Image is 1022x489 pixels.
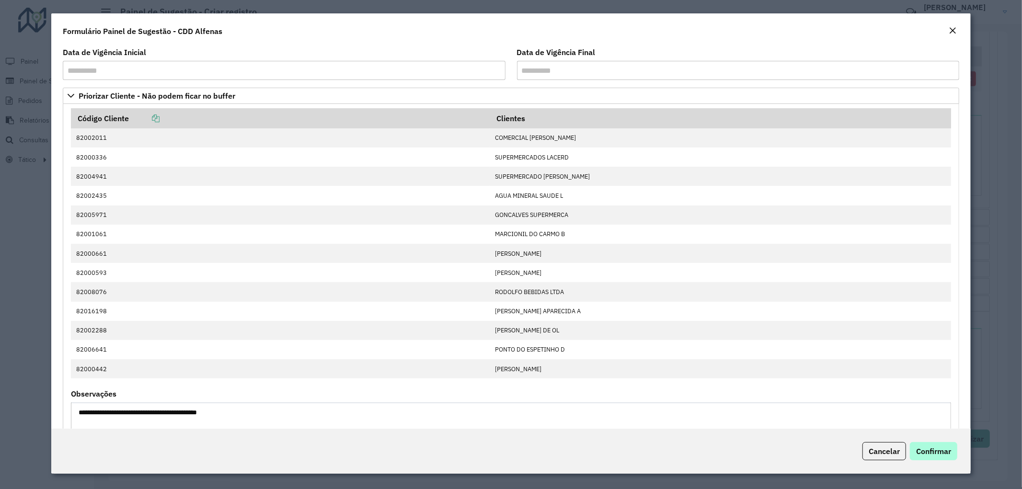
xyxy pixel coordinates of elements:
[490,340,951,359] td: PONTO DO ESPETINHO D
[71,340,490,359] td: 82006641
[71,205,490,225] td: 82005971
[517,46,596,58] label: Data de Vigência Final
[490,225,951,244] td: MARCIONIL DO CARMO B
[490,302,951,321] td: [PERSON_NAME] APARECIDA A
[71,282,490,301] td: 82008076
[490,205,951,225] td: GONCALVES SUPERMERCA
[71,167,490,186] td: 82004941
[946,25,959,37] button: Close
[910,442,957,460] button: Confirmar
[490,186,951,205] td: AGUA MINERAL SAUDE L
[71,186,490,205] td: 82002435
[71,359,490,378] td: 82000442
[869,446,900,456] span: Cancelar
[71,321,490,340] td: 82002288
[490,148,951,167] td: SUPERMERCADOS LACERD
[129,114,160,123] a: Copiar
[916,446,951,456] span: Confirmar
[949,27,956,34] em: Fechar
[71,128,490,148] td: 82002011
[490,108,951,128] th: Clientes
[490,244,951,263] td: [PERSON_NAME]
[63,46,146,58] label: Data de Vigência Inicial
[71,263,490,282] td: 82000593
[79,92,235,100] span: Priorizar Cliente - Não podem ficar no buffer
[71,108,490,128] th: Código Cliente
[490,359,951,378] td: [PERSON_NAME]
[71,225,490,244] td: 82001061
[490,167,951,186] td: SUPERMERCADO [PERSON_NAME]
[63,88,960,104] a: Priorizar Cliente - Não podem ficar no buffer
[71,302,490,321] td: 82016198
[490,321,951,340] td: [PERSON_NAME] DE OL
[862,442,906,460] button: Cancelar
[71,244,490,263] td: 82000661
[63,25,222,37] h4: Formulário Painel de Sugestão - CDD Alfenas
[490,282,951,301] td: RODOLFO BEBIDAS LTDA
[71,148,490,167] td: 82000336
[490,128,951,148] td: COMERCIAL [PERSON_NAME]
[490,263,951,282] td: [PERSON_NAME]
[71,388,116,399] label: Observações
